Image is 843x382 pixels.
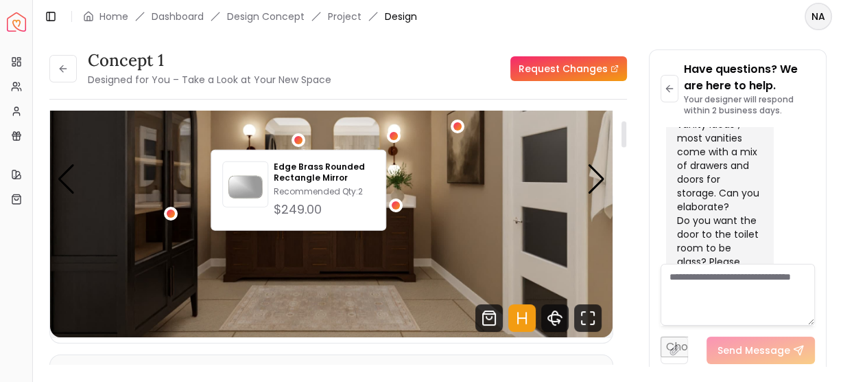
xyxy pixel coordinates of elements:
[223,165,268,210] img: Edge Brass Rounded Rectangle Mirror
[587,164,606,194] div: Next slide
[88,73,331,87] small: Designed for You – Take a Look at Your New Space
[475,304,503,332] svg: Shop Products from this design
[274,161,375,183] p: Edge Brass Rounded Rectangle Mirror
[152,10,204,23] a: Dashboard
[88,49,331,71] h3: concept 1
[50,21,613,337] div: 1 / 5
[7,12,26,32] a: Spacejoy
[510,56,627,81] a: Request Changes
[508,304,536,332] svg: Hotspots Toggle
[684,94,815,116] p: Your designer will respond within 2 business days.
[57,164,75,194] div: Previous slide
[684,61,815,94] p: Have questions? We are here to help.
[385,10,417,23] span: Design
[541,304,569,332] svg: 360 View
[50,21,613,337] div: Carousel
[50,21,613,337] img: Design Render 1
[7,12,26,32] img: Spacejoy Logo
[805,3,832,30] button: NA
[274,200,375,219] div: $249.00
[222,161,375,219] a: Edge Brass Rounded Rectangle MirrorEdge Brass Rounded Rectangle MirrorRecommended Qty:2$249.00
[99,10,128,23] a: Home
[83,10,417,23] nav: breadcrumb
[328,10,361,23] a: Project
[227,10,305,23] li: Design Concept
[806,4,831,29] span: NA
[574,304,602,332] svg: Fullscreen
[274,186,375,197] p: Recommended Qty: 2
